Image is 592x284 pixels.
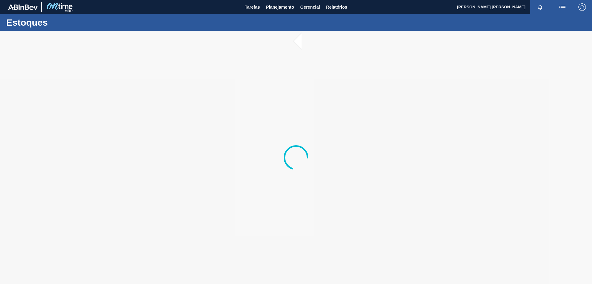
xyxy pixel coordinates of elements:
img: TNhmsLtSVTkK8tSr43FrP2fwEKptu5GPRR3wAAAABJRU5ErkJggg== [8,4,38,10]
button: Notificações [530,3,550,11]
img: Logout [578,3,586,11]
span: Tarefas [245,3,260,11]
span: Planejamento [266,3,294,11]
img: userActions [559,3,566,11]
span: Relatórios [326,3,347,11]
h1: Estoques [6,19,116,26]
span: Gerencial [300,3,320,11]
